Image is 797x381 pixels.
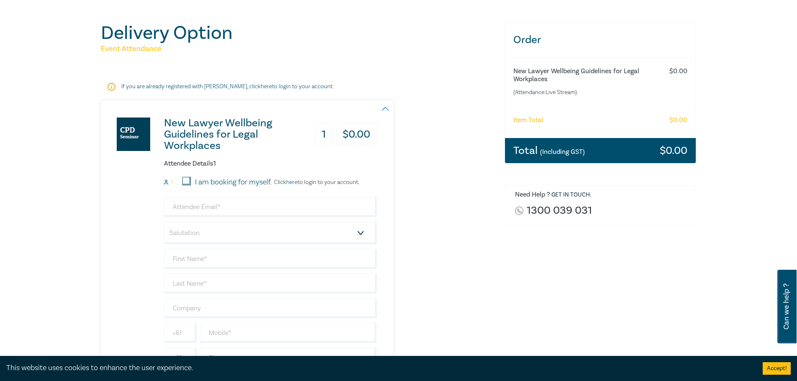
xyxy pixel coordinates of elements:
[200,348,377,368] input: Phone
[164,118,302,151] h3: New Lawyer Wellbeing Guidelines for Legal Workplaces
[763,362,791,375] button: Accept cookies
[200,323,377,343] input: Mobile*
[505,23,696,57] h3: Order
[336,123,377,146] h3: $ 0.00
[6,363,750,373] div: This website uses cookies to enhance the user experience.
[513,145,585,156] h3: Total
[669,116,687,124] h6: $ 0.00
[513,67,654,83] h6: New Lawyer Wellbeing Guidelines for Legal Workplaces
[540,148,585,156] small: (Including GST)
[101,44,495,54] h5: Event Attendance
[527,205,592,216] a: 1300 039 031
[261,83,272,90] a: here
[164,323,197,343] input: +61
[315,123,333,146] h3: 1
[171,179,173,185] small: 1
[551,191,590,199] a: Get in touch
[286,179,297,186] a: here
[121,82,373,91] p: If you are already registered with [PERSON_NAME], click to login to your account
[513,116,543,124] h6: Item Total
[164,348,197,368] input: +61
[164,249,377,269] input: First Name*
[515,191,690,199] h6: Need Help ? .
[164,197,377,217] input: Attendee Email*
[513,88,654,97] small: (Attendance: Live Stream )
[195,177,272,188] label: I am booking for myself.
[164,160,377,168] h6: Attendee Details 1
[164,274,377,294] input: Last Name*
[660,145,687,156] h3: $ 0.00
[272,179,359,186] p: Click to login to your account.
[117,118,150,151] img: New Lawyer Wellbeing Guidelines for Legal Workplaces
[164,298,377,318] input: Company
[782,275,790,338] span: Can we help ?
[669,67,687,75] h6: $ 0.00
[101,22,495,44] h1: Delivery Option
